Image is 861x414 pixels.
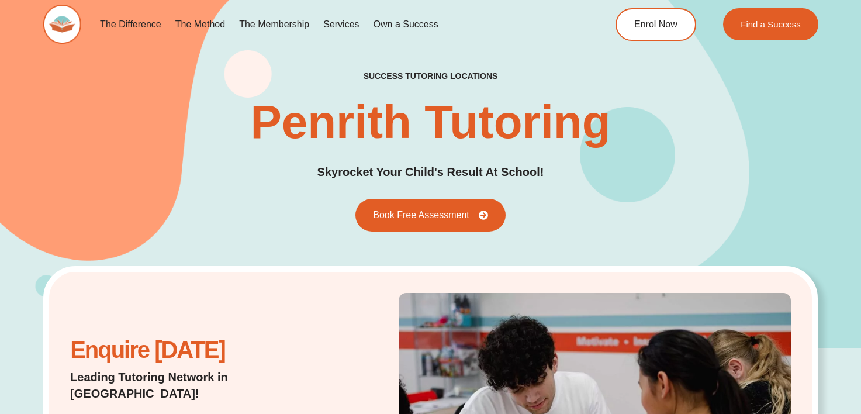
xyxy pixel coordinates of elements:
[70,343,328,357] h2: Enquire [DATE]
[317,163,544,181] h2: Skyrocket Your Child's Result At School!
[373,211,469,220] span: Book Free Assessment
[616,8,696,41] a: Enrol Now
[250,99,610,146] h1: Penrith Tutoring
[366,11,445,38] a: Own a Success
[316,11,366,38] a: Services
[70,369,328,402] h2: Leading Tutoring Network in [GEOGRAPHIC_DATA]!
[93,11,571,38] nav: Menu
[232,11,316,38] a: The Membership
[741,20,801,29] span: Find a Success
[364,71,498,81] h2: success tutoring locations
[355,199,506,232] a: Book Free Assessment
[723,8,818,40] a: Find a Success
[634,20,677,29] span: Enrol Now
[168,11,232,38] a: The Method
[93,11,168,38] a: The Difference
